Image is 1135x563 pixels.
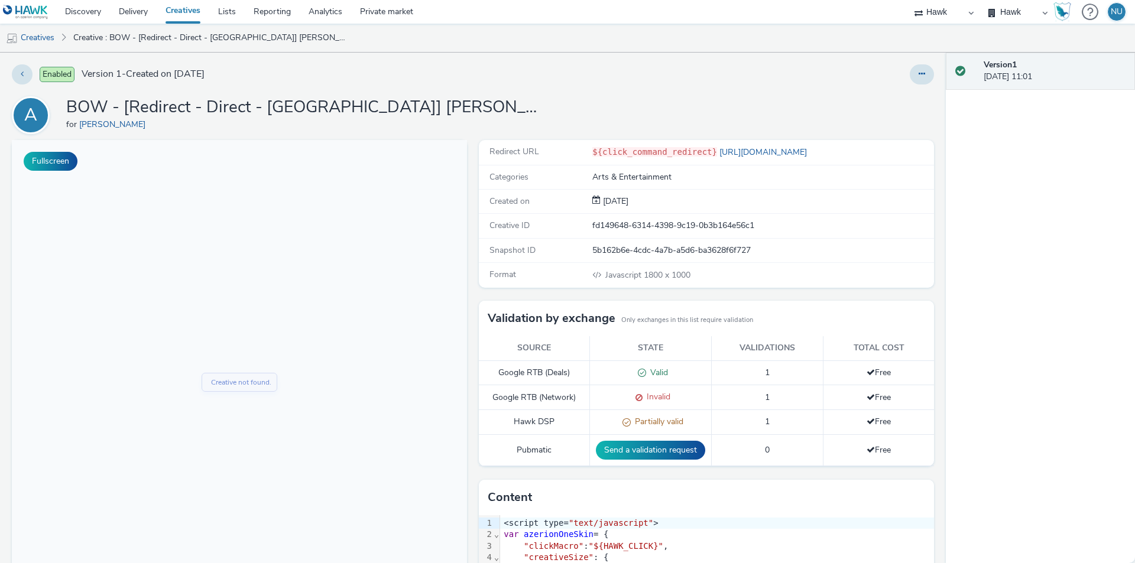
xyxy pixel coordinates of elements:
span: Javascript [605,269,644,281]
small: Only exchanges in this list require validation [621,315,753,325]
a: [PERSON_NAME] [79,119,150,130]
span: Fold line [494,552,500,562]
div: [DATE] 11:01 [984,59,1126,83]
a: [URL][DOMAIN_NAME] [717,147,812,158]
span: "clickMacro" [524,541,583,551]
th: Source [479,336,590,360]
th: Total cost [823,336,934,360]
span: Invalid [643,391,670,402]
h3: Validation by exchange [488,310,615,327]
div: 5b162b6e-4cdc-4a7b-a5d6-ba3628f6f727 [592,245,933,256]
span: Free [867,444,891,455]
a: Creative : BOW - [Redirect - Direct - [GEOGRAPHIC_DATA]] [PERSON_NAME] Lotto - Desktop_Thurs/Sat_... [67,24,351,52]
div: NU [1111,3,1123,21]
code: ${click_command_redirect} [592,147,717,157]
div: fd149648-6314-4398-9c19-0b3b164e56c1 [592,220,933,232]
span: 1 [765,416,770,427]
span: Partially valid [631,416,683,427]
span: Version 1 - Created on [DATE] [82,67,205,81]
th: Validations [712,336,823,360]
img: mobile [6,32,18,44]
span: 1800 x 1000 [604,269,690,281]
td: Hawk DSP [479,410,590,435]
div: Creation 09 September 2025, 11:01 [601,196,628,207]
div: A [24,99,37,132]
div: <script type= > [500,518,934,529]
span: for [66,119,79,130]
strong: Version 1 [984,59,1017,70]
span: Redirect URL [489,146,539,157]
span: 0 [765,444,770,455]
span: Valid [646,367,668,378]
div: 1 [479,518,494,529]
span: "${HAWK_CLICK}" [589,541,663,551]
span: Creative ID [489,220,530,231]
span: Fold line [494,529,500,539]
span: "text/javascript" [569,518,653,528]
div: Arts & Entertainment [592,171,933,183]
span: "creativeSize" [524,552,594,562]
button: Send a validation request [596,441,705,460]
span: Free [867,416,891,427]
span: Free [867,392,891,403]
span: Created on [489,196,530,207]
span: Free [867,367,891,378]
a: Hawk Academy [1053,2,1076,21]
a: A [12,109,54,121]
div: = { [500,529,934,541]
img: undefined Logo [3,5,48,19]
span: Format [489,269,516,280]
td: Google RTB (Network) [479,385,590,410]
div: 2 [479,529,494,541]
h3: Content [488,489,532,506]
h1: BOW - [Redirect - Direct - [GEOGRAPHIC_DATA]] [PERSON_NAME] Lotto - Desktop_Thurs/Sat_(defb2097)_... [66,96,539,119]
img: Hawk Academy [1053,2,1071,21]
span: Enabled [40,67,74,82]
span: Snapshot ID [489,245,536,256]
div: Creative not found. [199,237,260,248]
th: State [590,336,712,360]
td: Google RTB (Deals) [479,360,590,385]
span: azerionOneSkin [524,529,594,539]
span: Categories [489,171,528,183]
span: 1 [765,367,770,378]
span: var [504,529,518,539]
div: : , [500,541,934,552]
button: Fullscreen [24,152,77,171]
td: Pubmatic [479,435,590,466]
div: 3 [479,541,494,552]
span: 1 [765,392,770,403]
span: [DATE] [601,196,628,207]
